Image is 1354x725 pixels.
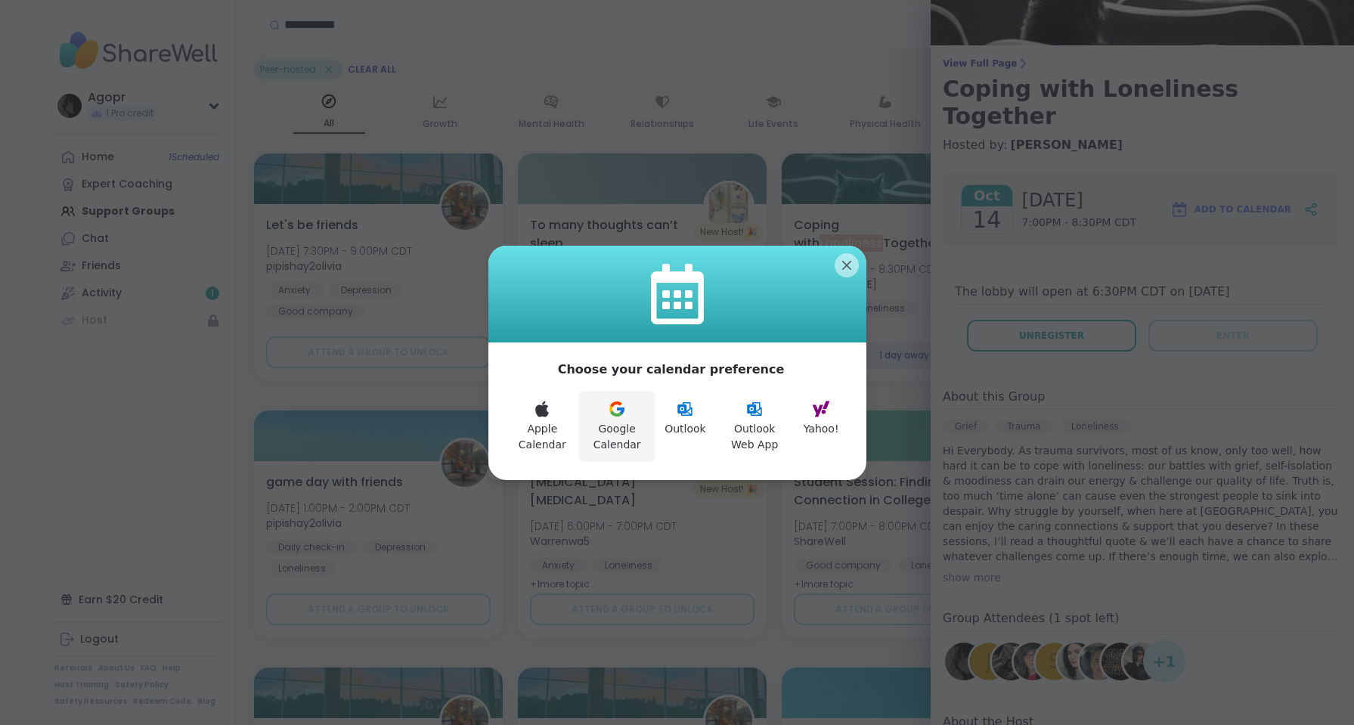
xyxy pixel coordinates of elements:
[795,391,848,462] button: Yahoo!
[655,391,715,462] button: Outlook
[558,361,785,379] p: Choose your calendar preference
[507,391,579,462] button: Apple Calendar
[715,391,795,462] button: Outlook Web App
[578,391,655,462] button: Google Calendar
